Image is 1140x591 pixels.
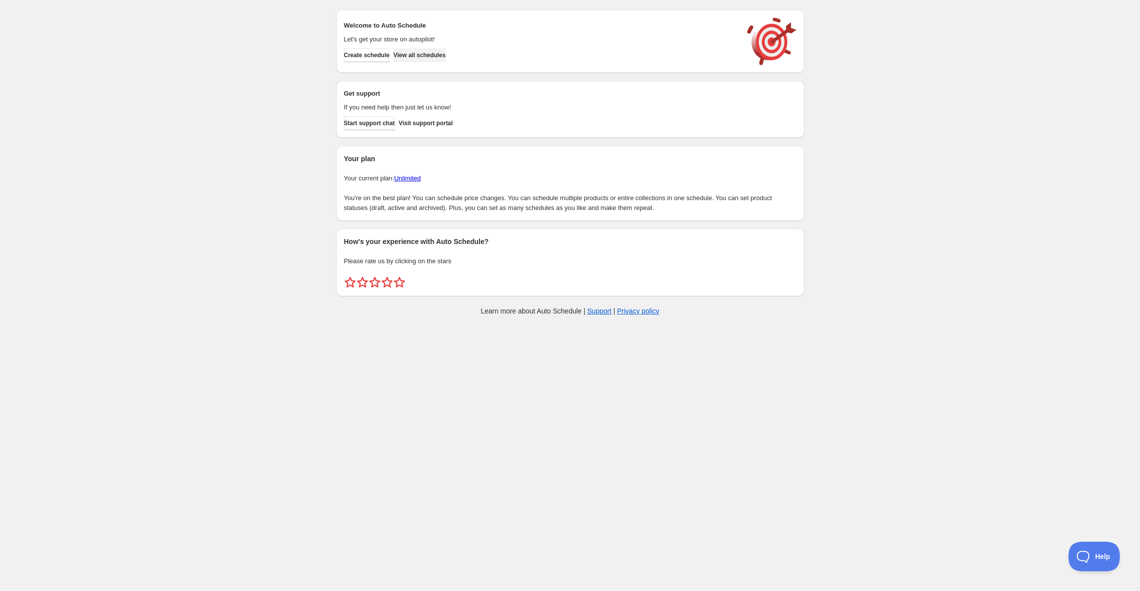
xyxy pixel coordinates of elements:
p: Please rate us by clicking on the stars [344,256,796,266]
p: You're on the best plan! You can schedule price changes. You can schedule multiple products or en... [344,193,796,213]
h2: How's your experience with Auto Schedule? [344,237,796,246]
p: Your current plan: [344,174,796,183]
a: Support [587,307,612,315]
span: Start support chat [344,119,395,127]
h2: Your plan [344,154,796,164]
h2: Welcome to Auto Schedule [344,21,737,31]
iframe: Toggle Customer Support [1069,542,1120,571]
p: If you need help then just let us know! [344,103,737,112]
button: Create schedule [344,48,390,62]
a: Unlimited [394,174,421,182]
span: Visit support portal [399,119,453,127]
a: Visit support portal [399,116,453,130]
h2: Get support [344,89,737,99]
button: View all schedules [393,48,446,62]
a: Start support chat [344,116,395,130]
p: Learn more about Auto Schedule | | [481,306,659,316]
span: Create schedule [344,51,390,59]
p: Let's get your store on autopilot! [344,35,737,44]
a: Privacy policy [617,307,659,315]
span: View all schedules [393,51,446,59]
